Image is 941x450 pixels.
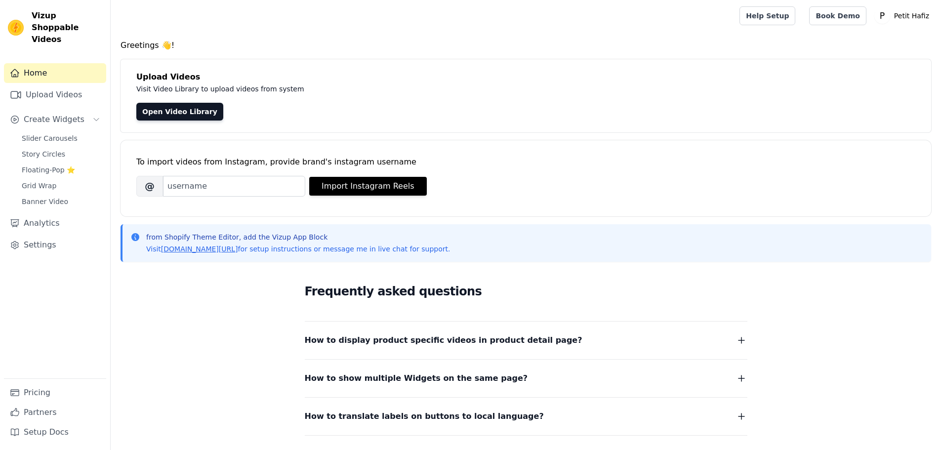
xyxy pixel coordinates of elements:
[146,244,450,254] p: Visit for setup instructions or message me in live chat for support.
[739,6,795,25] a: Help Setup
[874,7,933,25] button: P Petit Hafiz
[4,110,106,129] button: Create Widgets
[161,245,238,253] a: [DOMAIN_NAME][URL]
[4,85,106,105] a: Upload Videos
[22,165,75,175] span: Floating-Pop ⭐
[22,197,68,206] span: Banner Video
[305,333,582,347] span: How to display product specific videos in product detail page?
[4,422,106,442] a: Setup Docs
[809,6,866,25] a: Book Demo
[22,149,65,159] span: Story Circles
[22,181,56,191] span: Grid Wrap
[136,71,915,83] h4: Upload Videos
[16,163,106,177] a: Floating-Pop ⭐
[305,333,747,347] button: How to display product specific videos in product detail page?
[16,131,106,145] a: Slider Carousels
[16,179,106,193] a: Grid Wrap
[309,177,427,196] button: Import Instagram Reels
[136,103,223,121] a: Open Video Library
[16,195,106,208] a: Banner Video
[163,176,305,197] input: username
[4,235,106,255] a: Settings
[305,409,747,423] button: How to translate labels on buttons to local language?
[305,409,544,423] span: How to translate labels on buttons to local language?
[136,83,579,95] p: Visit Video Library to upload videos from system
[136,176,163,197] span: @
[4,403,106,422] a: Partners
[305,371,528,385] span: How to show multiple Widgets on the same page?
[305,371,747,385] button: How to show multiple Widgets on the same page?
[890,7,933,25] p: Petit Hafiz
[136,156,915,168] div: To import videos from Instagram, provide brand's instagram username
[24,114,84,125] span: Create Widgets
[22,133,78,143] span: Slider Carousels
[146,232,450,242] p: from Shopify Theme Editor, add the Vizup App Block
[8,20,24,36] img: Vizup
[121,40,931,51] h4: Greetings 👋!
[32,10,102,45] span: Vizup Shoppable Videos
[4,63,106,83] a: Home
[4,213,106,233] a: Analytics
[4,383,106,403] a: Pricing
[16,147,106,161] a: Story Circles
[880,11,885,21] text: P
[305,282,747,301] h2: Frequently asked questions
